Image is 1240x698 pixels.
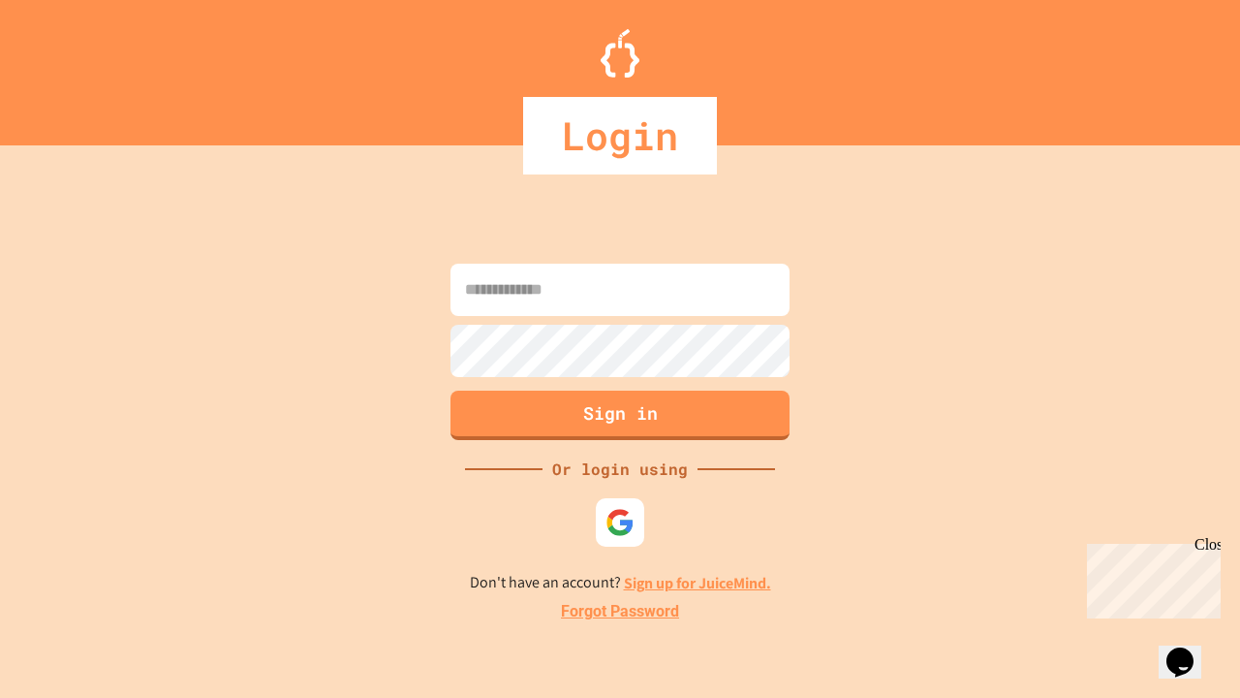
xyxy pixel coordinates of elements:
div: Chat with us now!Close [8,8,134,123]
a: Forgot Password [561,600,679,623]
img: Logo.svg [601,29,639,78]
img: google-icon.svg [605,508,635,537]
a: Sign up for JuiceMind. [624,573,771,593]
iframe: chat widget [1079,536,1221,619]
button: Sign in [450,391,790,440]
iframe: chat widget [1159,620,1221,679]
div: Or login using [542,458,697,481]
p: Don't have an account? [470,571,771,595]
div: Login [523,97,717,174]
